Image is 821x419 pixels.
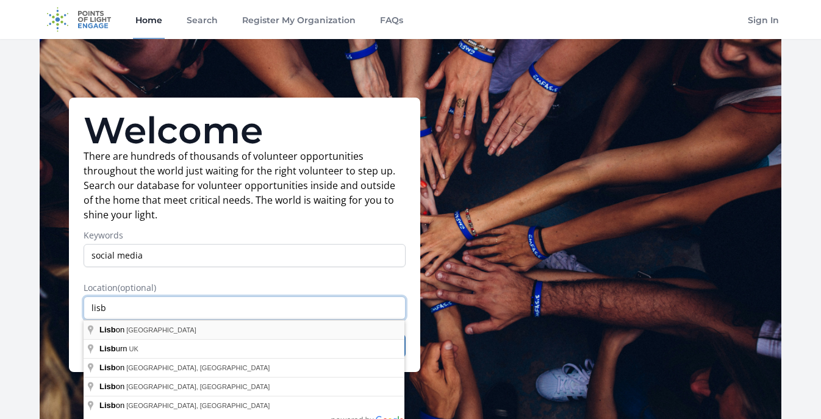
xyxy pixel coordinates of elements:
span: Lisb [99,325,116,334]
span: [GEOGRAPHIC_DATA] [126,326,196,334]
span: [GEOGRAPHIC_DATA], [GEOGRAPHIC_DATA] [126,383,270,390]
span: [GEOGRAPHIC_DATA], [GEOGRAPHIC_DATA] [126,364,270,371]
span: on [99,382,126,391]
span: on [99,401,126,410]
span: [GEOGRAPHIC_DATA], [GEOGRAPHIC_DATA] [126,402,270,409]
label: Keywords [84,229,406,242]
span: on [99,325,126,334]
input: Enter a location [84,296,406,320]
label: Location [84,282,406,294]
p: There are hundreds of thousands of volunteer opportunities throughout the world just waiting for ... [84,149,406,222]
span: UK [129,345,138,353]
span: Lisb [99,401,116,410]
span: Lisb [99,363,116,372]
span: Lisb [99,344,116,353]
span: (optional) [118,282,156,293]
span: Lisb [99,382,116,391]
span: urn [99,344,129,353]
h1: Welcome [84,112,406,149]
span: on [99,363,126,372]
